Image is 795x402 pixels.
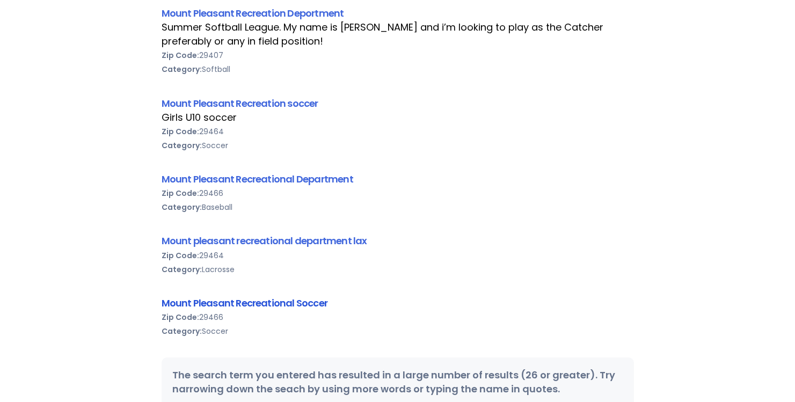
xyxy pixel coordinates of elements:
[162,234,367,247] a: Mount pleasant recreational department lax
[162,172,353,186] a: Mount Pleasant Recreational Department
[162,172,634,186] div: Mount Pleasant Recreational Department
[162,20,634,48] div: Summer Softball League. My name is [PERSON_NAME] and i’m looking to play as the Catcher preferabl...
[162,6,634,20] div: Mount Pleasant Recreation Deportment
[162,62,634,76] div: Softball
[162,97,318,110] a: Mount Pleasant Recreation soccer
[162,296,634,310] div: Mount Pleasant Recreational Soccer
[162,324,634,338] div: Soccer
[162,140,202,151] b: Category:
[162,96,634,111] div: Mount Pleasant Recreation soccer
[162,326,202,337] b: Category:
[162,186,634,200] div: 29466
[162,262,634,276] div: Lacrosse
[162,200,634,214] div: Baseball
[162,64,202,75] b: Category:
[162,233,634,248] div: Mount pleasant recreational department lax
[162,125,634,138] div: 29464
[162,264,202,275] b: Category:
[162,111,634,125] div: Girls U10 soccer
[162,312,199,323] b: Zip Code:
[162,248,634,262] div: 29464
[162,50,199,61] b: Zip Code:
[162,188,199,199] b: Zip Code:
[162,126,199,137] b: Zip Code:
[162,48,634,62] div: 29407
[162,310,634,324] div: 29466
[162,138,634,152] div: Soccer
[162,6,344,20] a: Mount Pleasant Recreation Deportment
[162,202,202,213] b: Category:
[162,296,327,310] a: Mount Pleasant Recreational Soccer
[162,250,199,261] b: Zip Code:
